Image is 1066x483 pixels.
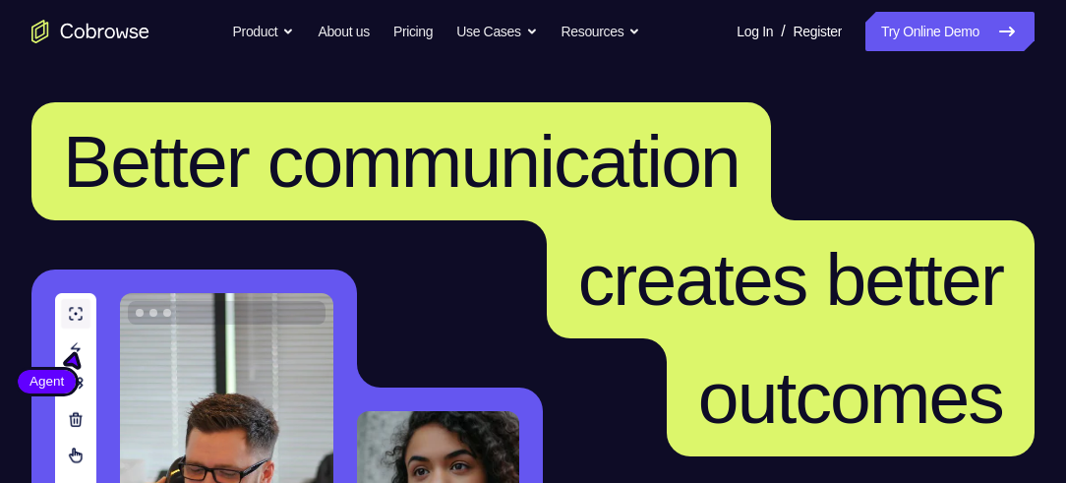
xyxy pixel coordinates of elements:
a: About us [318,12,369,51]
a: Go to the home page [31,20,149,43]
span: outcomes [698,356,1003,439]
a: Register [794,12,842,51]
a: Try Online Demo [865,12,1035,51]
a: Pricing [393,12,433,51]
a: Log In [737,12,773,51]
span: / [781,20,785,43]
span: creates better [578,238,1003,321]
span: Better communication [63,120,740,203]
button: Resources [562,12,641,51]
button: Use Cases [456,12,537,51]
button: Product [233,12,295,51]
